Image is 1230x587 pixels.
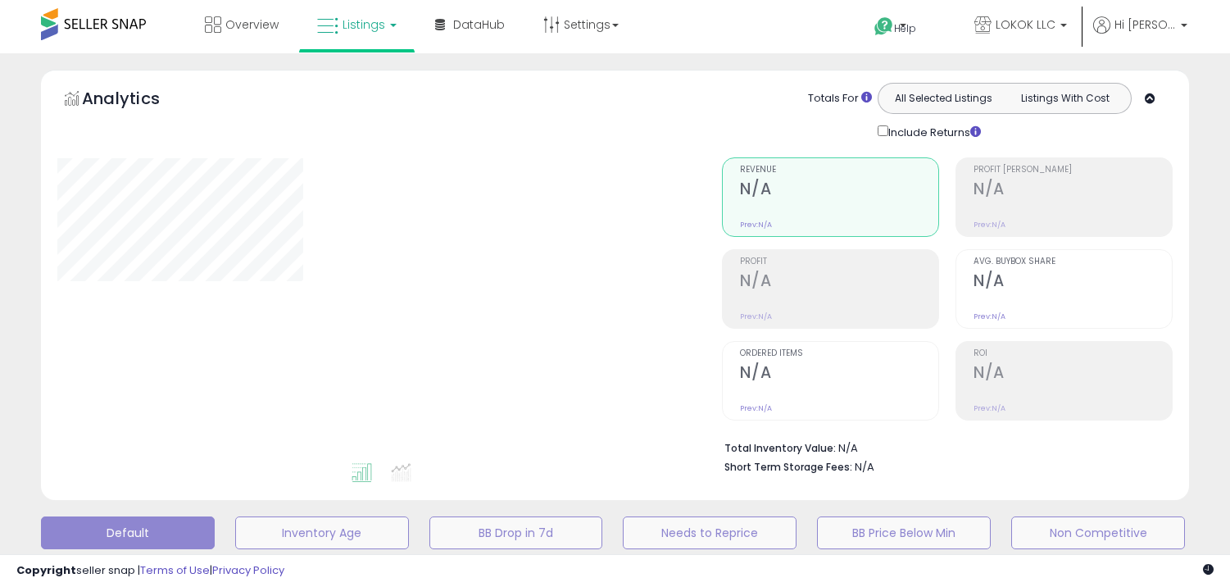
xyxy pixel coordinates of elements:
li: N/A [724,437,1160,457]
span: Listings [343,16,385,33]
a: Privacy Policy [212,562,284,578]
h2: N/A [740,271,938,293]
small: Prev: N/A [740,220,772,230]
button: BB Price Below Min [817,516,991,549]
small: Prev: N/A [974,312,1005,321]
span: Profit [PERSON_NAME] [974,166,1172,175]
span: N/A [855,459,874,475]
span: Hi [PERSON_NAME] [1114,16,1176,33]
button: BB Drop in 7d [429,516,603,549]
span: Profit [740,257,938,266]
a: Help [861,4,948,53]
div: seller snap | | [16,563,284,579]
h2: N/A [974,363,1172,385]
a: Hi [PERSON_NAME] [1093,16,1187,53]
small: Prev: N/A [740,312,772,321]
span: Ordered Items [740,349,938,358]
h2: N/A [974,271,1172,293]
h2: N/A [740,363,938,385]
small: Prev: N/A [974,403,1005,413]
span: Help [894,21,916,35]
strong: Copyright [16,562,76,578]
h2: N/A [974,180,1172,202]
a: Terms of Use [140,562,210,578]
button: Non Competitive [1011,516,1185,549]
span: ROI [974,349,1172,358]
button: All Selected Listings [883,88,1005,109]
span: Revenue [740,166,938,175]
span: Overview [225,16,279,33]
button: Default [41,516,215,549]
div: Include Returns [865,122,1001,141]
h5: Analytics [82,87,192,114]
button: Inventory Age [235,516,409,549]
button: Needs to Reprice [623,516,797,549]
button: Listings With Cost [1004,88,1126,109]
small: Prev: N/A [740,403,772,413]
span: LOKOK LLC [996,16,1055,33]
b: Total Inventory Value: [724,441,836,455]
i: Get Help [874,16,894,37]
span: DataHub [453,16,505,33]
b: Short Term Storage Fees: [724,460,852,474]
small: Prev: N/A [974,220,1005,230]
div: Totals For [808,91,872,107]
h2: N/A [740,180,938,202]
span: Avg. Buybox Share [974,257,1172,266]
